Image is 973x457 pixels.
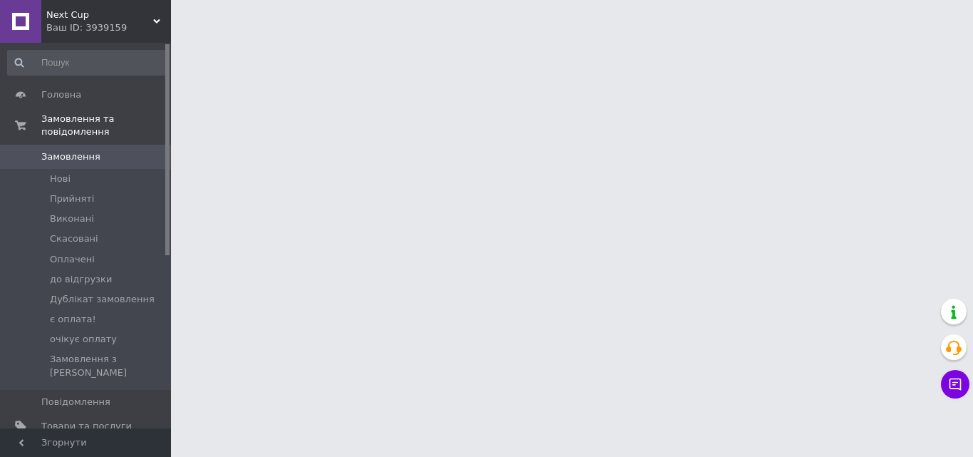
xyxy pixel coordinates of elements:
span: Замовлення з [PERSON_NAME] [50,353,167,379]
span: Товари та послуги [41,420,132,433]
span: до відгрузки [50,273,112,286]
span: Замовлення [41,150,100,163]
span: очікує оплату [50,333,117,346]
span: Next Cup [46,9,153,21]
span: Головна [41,88,81,101]
span: Дублікат замовлення [50,293,155,306]
span: Замовлення та повідомлення [41,113,171,138]
span: Прийняті [50,192,94,205]
div: Ваш ID: 3939159 [46,21,171,34]
span: Скасовані [50,232,98,245]
button: Чат з покупцем [941,370,969,399]
input: Пошук [7,50,168,76]
span: Нові [50,173,71,185]
span: Виконані [50,212,94,225]
span: Оплачені [50,253,95,266]
span: Повідомлення [41,396,110,409]
span: є оплата! [50,313,96,326]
